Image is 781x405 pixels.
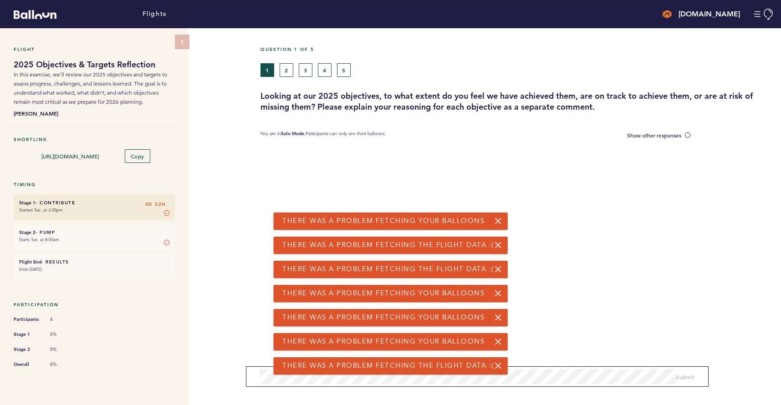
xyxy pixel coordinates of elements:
[19,207,63,213] time: Started Tue. at 3:00pm
[679,9,740,20] h4: [DOMAIN_NAME]
[318,63,332,77] button: 4
[14,59,175,70] h1: 2025 Objectives & Targets Reflection
[299,63,312,77] button: 3
[260,131,386,140] p: You are in Participants can only see their balloons.
[260,91,774,112] h3: Looking at our 2025 objectives, to what extent do you feel we have achieved them, are on track to...
[19,229,36,235] small: Stage 2
[14,71,167,105] span: In this exercise, we’ll review our 2025 objectives and targets to assess progress, challenges, an...
[14,137,175,142] h5: Shortlink
[125,149,150,163] button: Copy
[337,63,351,77] button: 5
[281,131,306,137] b: Solo Mode.
[273,213,508,230] div: There was a problem fetching your balloons
[273,309,508,326] div: There was a problem fetching your balloons
[143,9,167,19] a: Flights
[19,229,169,235] h6: - Pump
[273,333,508,350] div: There was a problem fetching your balloons
[7,9,56,19] a: Balloon
[676,372,694,381] button: Submit
[676,373,694,380] span: Submit
[50,346,77,353] span: 0%
[145,200,166,209] span: 4D 22H
[260,46,774,52] h5: Question 1 of 5
[754,9,774,20] button: Manage Account
[14,315,41,324] span: Participants
[280,63,293,77] button: 2
[19,259,41,265] small: Flight End
[19,200,36,206] small: Stage 1
[627,132,681,139] span: Show other responses
[14,109,175,118] b: [PERSON_NAME]
[19,200,169,206] h6: - Contribute
[19,237,59,243] time: Starts Tue. at 8:00am
[14,360,41,369] span: Overall
[273,357,508,375] div: There was a problem fetching the flight data :(
[14,182,175,187] h5: Timing
[273,285,508,302] div: There was a problem fetching your balloons
[14,345,41,354] span: Stage 2
[50,316,77,323] span: 4
[19,266,41,272] time: Ends [DATE]
[14,302,175,308] h5: Participation
[260,63,274,77] button: 1
[14,10,56,19] svg: Balloon
[50,331,77,338] span: 0%
[273,237,508,254] div: There was a problem fetching the flight data :(
[131,152,144,160] span: Copy
[14,330,41,339] span: Stage 1
[50,361,77,368] span: 0%
[19,259,169,265] h6: - Results
[273,261,508,278] div: There was a problem fetching the flight data :(
[14,46,175,52] h5: Flight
